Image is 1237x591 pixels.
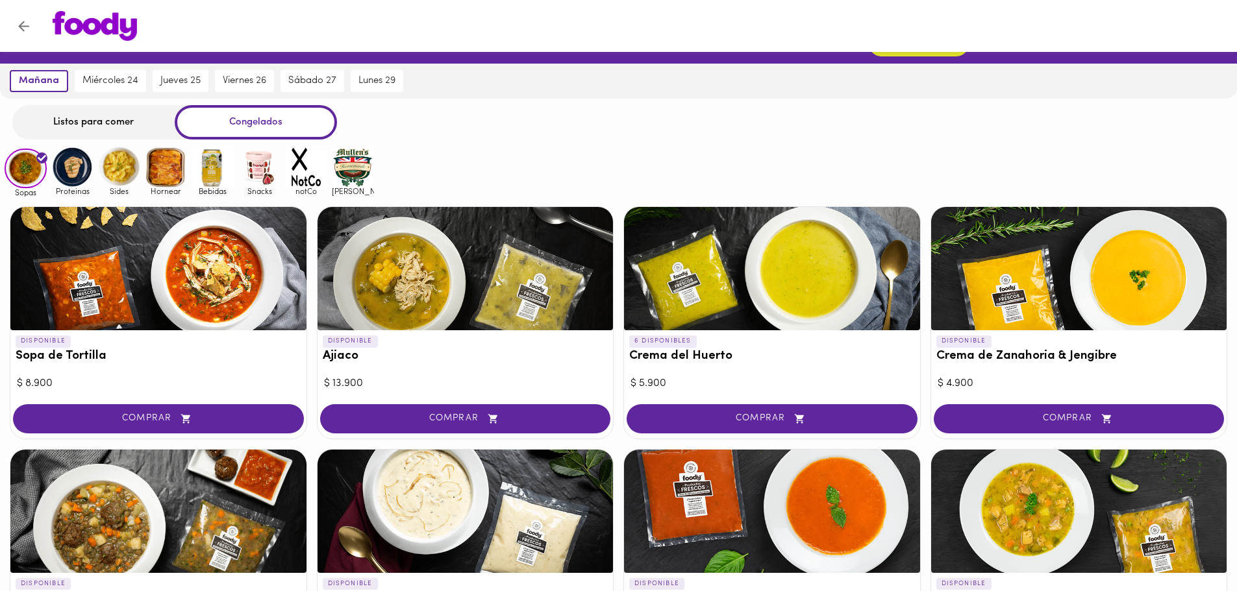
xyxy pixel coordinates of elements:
span: jueves 25 [160,75,201,87]
div: $ 13.900 [324,376,607,391]
div: Crema del Huerto [624,207,920,330]
h3: Ajiaco [323,350,608,363]
p: DISPONIBLE [323,335,378,347]
img: logo.png [53,11,137,41]
button: COMPRAR [13,404,304,433]
span: notCo [285,187,327,195]
iframe: Messagebird Livechat Widget [1162,516,1224,578]
div: Crema de cebolla [318,450,614,573]
span: Bebidas [192,187,234,195]
button: Volver [8,10,40,42]
span: lunes 29 [358,75,395,87]
h3: Sopa de Tortilla [16,350,301,363]
button: mañana [10,70,68,92]
button: sábado 27 [281,70,344,92]
span: COMPRAR [29,413,288,424]
button: viernes 26 [215,70,274,92]
button: COMPRAR [934,404,1225,433]
img: Sopas [5,149,47,189]
p: DISPONIBLE [323,578,378,590]
span: mañana [19,75,59,87]
p: 6 DISPONIBLES [629,335,697,347]
div: Crema de Tomate [624,450,920,573]
div: $ 8.900 [17,376,300,391]
button: jueves 25 [153,70,208,92]
img: Snacks [238,146,281,188]
img: mullens [332,146,374,188]
img: Sides [98,146,140,188]
span: viernes 26 [223,75,266,87]
span: COMPRAR [950,413,1208,424]
img: Bebidas [192,146,234,188]
p: DISPONIBLE [16,335,71,347]
button: COMPRAR [627,404,918,433]
p: DISPONIBLE [936,578,992,590]
img: Hornear [145,146,187,188]
button: COMPRAR [320,404,611,433]
div: Listos para comer [12,105,175,139]
span: Hornear [145,187,187,195]
p: DISPONIBLE [629,578,684,590]
button: miércoles 24 [75,70,146,92]
div: Sopa de Mondongo [931,450,1227,573]
span: [PERSON_NAME] [332,187,374,195]
span: Sides [98,187,140,195]
img: Proteinas [51,146,94,188]
span: Sopas [5,188,47,197]
button: lunes 29 [351,70,403,92]
div: Sopa de Tortilla [10,207,306,330]
div: Congelados [175,105,337,139]
div: $ 5.900 [631,376,914,391]
p: DISPONIBLE [936,335,992,347]
span: COMPRAR [643,413,901,424]
div: Crema de Zanahoria & Jengibre [931,207,1227,330]
span: COMPRAR [336,413,595,424]
img: notCo [285,146,327,188]
p: DISPONIBLE [16,578,71,590]
span: miércoles 24 [82,75,138,87]
span: sábado 27 [288,75,336,87]
span: Snacks [238,187,281,195]
div: $ 4.900 [938,376,1221,391]
h3: Crema de Zanahoria & Jengibre [936,350,1222,363]
div: Sopa de Lentejas [10,450,306,573]
div: Ajiaco [318,207,614,330]
span: Proteinas [51,187,94,195]
h3: Crema del Huerto [629,350,915,363]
